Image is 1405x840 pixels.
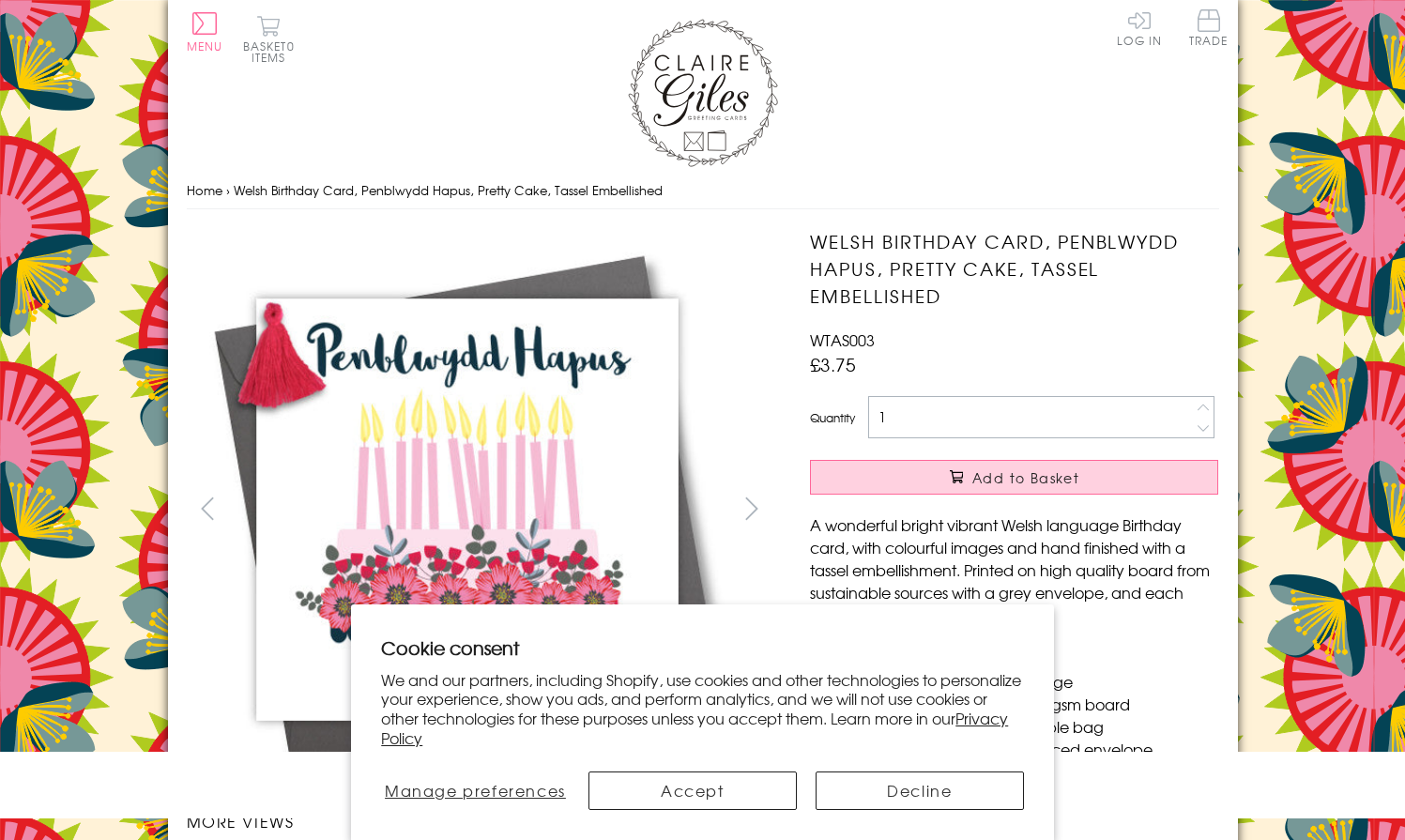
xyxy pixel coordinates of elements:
button: Manage preferences [381,771,569,810]
span: Trade [1189,9,1229,46]
nav: breadcrumbs [187,172,1219,210]
span: Menu [187,38,223,54]
span: £3.75 [810,351,856,377]
img: Welsh Birthday Card, Penblwydd Hapus, Pretty Cake, Tassel Embellished [186,228,749,791]
button: prev [187,487,229,529]
label: Quantity [810,409,855,426]
img: Welsh Birthday Card, Penblwydd Hapus, Pretty Cake, Tassel Embellished [772,228,1336,791]
span: Add to Basket [972,468,1079,487]
img: Claire Giles Greetings Cards [628,19,778,167]
span: WTAS003 [810,328,875,351]
span: Welsh Birthday Card, Penblwydd Hapus, Pretty Cake, Tassel Embellished [234,181,663,199]
button: next [730,487,772,529]
span: Manage preferences [385,779,566,802]
button: Basket0 items [243,15,295,63]
span: 0 items [252,38,295,66]
button: Add to Basket [810,460,1218,495]
button: Menu [187,12,223,52]
p: We and our partners, including Shopify, use cookies and other technologies to personalize your ex... [381,670,1024,748]
a: Log In [1117,9,1162,46]
button: Accept [588,771,797,810]
a: Privacy Policy [381,707,1008,749]
h2: Cookie consent [381,634,1024,661]
span: › [226,181,230,199]
a: Home [187,181,222,199]
p: A wonderful bright vibrant Welsh language Birthday card, with colourful images and hand finished ... [810,513,1218,626]
button: Decline [816,771,1024,810]
a: Trade [1189,9,1229,50]
h3: More views [187,810,773,832]
h1: Welsh Birthday Card, Penblwydd Hapus, Pretty Cake, Tassel Embellished [810,228,1218,309]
